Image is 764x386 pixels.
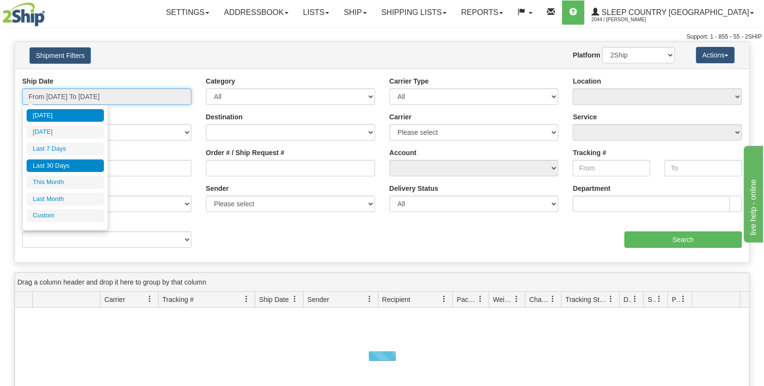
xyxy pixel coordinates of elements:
[573,112,597,122] label: Service
[493,295,513,304] span: Weight
[627,291,643,307] a: Delivery Status filter column settings
[623,295,632,304] span: Delivery Status
[599,8,749,16] span: Sleep Country [GEOGRAPHIC_DATA]
[672,295,680,304] span: Pickup Status
[565,295,607,304] span: Tracking Status
[675,291,692,307] a: Pickup Status filter column settings
[22,76,54,86] label: Ship Date
[206,76,235,86] label: Category
[457,295,477,304] span: Packages
[287,291,303,307] a: Ship Date filter column settings
[648,295,656,304] span: Shipment Issues
[27,209,104,222] li: Custom
[162,295,194,304] span: Tracking #
[27,126,104,139] li: [DATE]
[573,148,606,157] label: Tracking #
[545,291,561,307] a: Charge filter column settings
[27,159,104,172] li: Last 30 Days
[389,184,438,193] label: Delivery Status
[15,273,749,292] div: grid grouping header
[573,76,601,86] label: Location
[389,76,429,86] label: Carrier Type
[454,0,510,25] a: Reports
[142,291,158,307] a: Carrier filter column settings
[591,15,664,25] span: 2044 / [PERSON_NAME]
[27,143,104,156] li: Last 7 Days
[508,291,525,307] a: Weight filter column settings
[529,295,549,304] span: Charge
[2,33,762,41] div: Support: 1 - 855 - 55 - 2SHIP
[216,0,296,25] a: Addressbook
[573,50,600,60] label: Platform
[336,0,374,25] a: Ship
[206,148,285,157] label: Order # / Ship Request #
[603,291,619,307] a: Tracking Status filter column settings
[696,47,735,63] button: Actions
[206,184,229,193] label: Sender
[27,193,104,206] li: Last Month
[159,0,216,25] a: Settings
[104,295,125,304] span: Carrier
[664,160,742,176] input: To
[436,291,452,307] a: Recipient filter column settings
[742,143,763,242] iframe: chat widget
[296,0,336,25] a: Lists
[259,295,288,304] span: Ship Date
[307,295,329,304] span: Sender
[382,295,410,304] span: Recipient
[573,184,610,193] label: Department
[27,176,104,189] li: This Month
[206,112,243,122] label: Destination
[374,0,454,25] a: Shipping lists
[624,231,742,248] input: Search
[361,291,378,307] a: Sender filter column settings
[472,291,489,307] a: Packages filter column settings
[27,109,104,122] li: [DATE]
[389,112,412,122] label: Carrier
[238,291,255,307] a: Tracking # filter column settings
[389,148,417,157] label: Account
[651,291,667,307] a: Shipment Issues filter column settings
[7,6,89,17] div: live help - online
[2,2,45,27] img: logo2044.jpg
[584,0,761,25] a: Sleep Country [GEOGRAPHIC_DATA] 2044 / [PERSON_NAME]
[29,47,91,64] button: Shipment Filters
[573,160,650,176] input: From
